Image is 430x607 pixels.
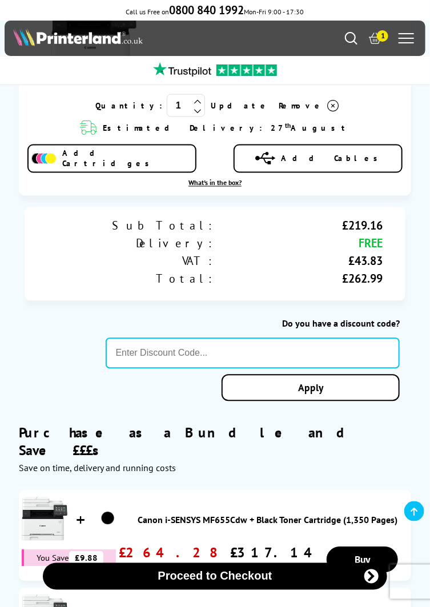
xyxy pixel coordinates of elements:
span: £317.14 [230,544,324,562]
div: £262.99 [215,272,383,287]
span: £9.88 [69,552,103,565]
div: Sub Total: [47,219,215,234]
div: FREE [215,236,383,251]
div: £43.83 [215,254,383,269]
span: 1 [377,30,388,42]
a: Apply [222,375,400,401]
span: What's in the box? [188,179,242,187]
a: lnk_inthebox [188,179,242,187]
a: Buy [327,547,398,573]
sup: th [285,121,291,130]
span: £264.28 [119,544,216,562]
div: Save on time, delivery and running costs [19,463,412,474]
button: Proceed to Checkout [43,563,387,590]
b: 0800 840 1992 [170,3,244,18]
div: Purchase as a Bundle and Save £££s [19,407,412,474]
span: Add Cables [281,154,384,164]
a: 1 [369,32,381,45]
img: Canon i-SENSYS MF655Cdw + Black Toner Cartridge (1,350 Pages) [94,505,122,533]
span: Remove [279,101,324,111]
a: Search [345,32,357,45]
span: Estimated Delivery: 27 August [103,121,350,135]
img: Canon i-SENSYS MF655Cdw + Black Toner Cartridge (1,350 Pages) [22,496,67,542]
div: Delivery: [47,236,215,251]
a: Delete item from your basket [279,99,340,113]
a: Canon i-SENSYS MF655Cdw + Black Toner Cartridge (1,350 Pages) [138,514,408,526]
div: Total: [47,272,215,287]
div: VAT: [47,254,215,269]
a: Printerland Logo [13,28,215,49]
a: Update [211,101,270,111]
span: Quantity: [95,101,162,111]
input: Enter Discount Code... [106,338,400,369]
img: trustpilot rating [148,62,216,77]
a: 0800 840 1992 [170,7,244,16]
div: You Save [22,550,116,566]
div: £219.16 [215,219,383,234]
img: Add Cartridges [31,153,57,164]
img: trustpilot rating [216,65,277,76]
div: Do you have a discount code? [106,318,400,329]
img: Printerland Logo [13,28,143,46]
span: Add Cartridges [62,148,195,169]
